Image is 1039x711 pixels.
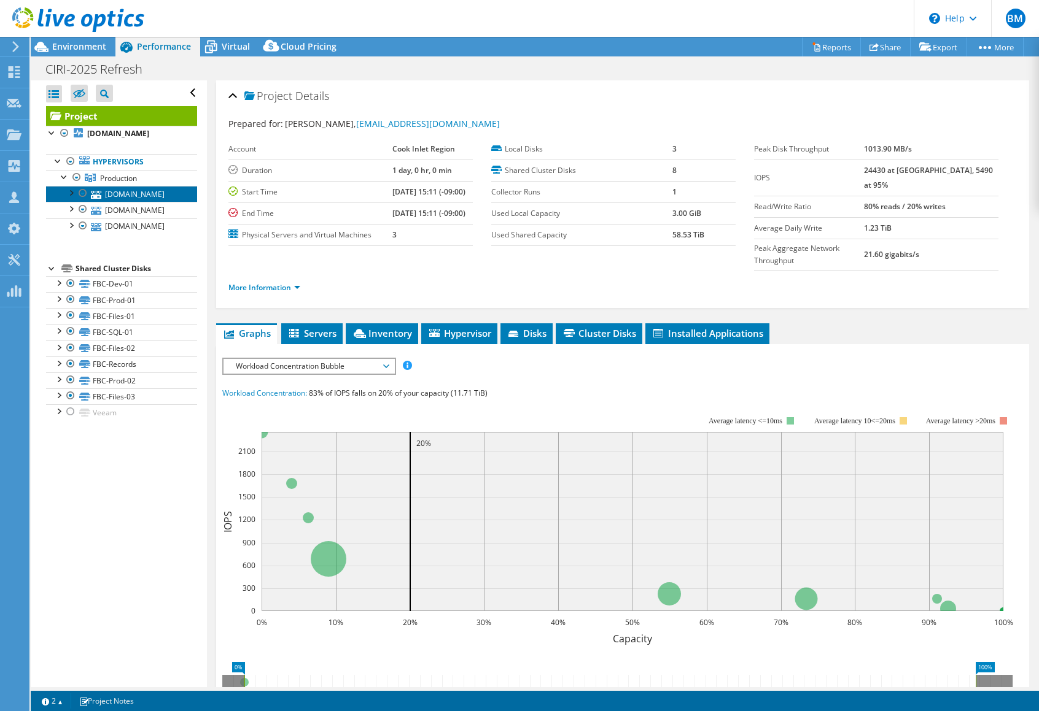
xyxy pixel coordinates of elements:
[46,186,197,202] a: [DOMAIN_NAME]
[994,617,1013,628] text: 100%
[238,491,255,502] text: 1500
[910,37,967,56] a: Export
[754,242,864,267] label: Peak Aggregate Network Throughput
[507,327,547,339] span: Disks
[864,165,993,190] b: 24430 at [GEOGRAPHIC_DATA], 5490 at 95%
[926,417,995,425] text: Average latency >20ms
[491,143,672,155] label: Local Disks
[221,510,235,532] text: IOPS
[847,617,862,628] text: 80%
[491,186,672,198] label: Collector Runs
[392,165,452,175] b: 1 day, 0 hr, 0 min
[864,223,892,233] b: 1.23 TiB
[329,617,343,628] text: 10%
[672,165,677,175] b: 8
[864,201,946,212] b: 80% reads / 20% writes
[709,417,782,425] tspan: Average latency <=10ms
[491,229,672,241] label: Used Shared Capacity
[228,229,392,241] label: Physical Servers and Virtual Machines
[562,327,636,339] span: Cluster Disks
[222,388,307,398] span: Workload Concentration:
[699,617,714,628] text: 60%
[46,170,197,186] a: Production
[864,249,919,259] b: 21.60 gigabits/s
[244,90,292,102] span: Project
[46,340,197,356] a: FBC-Files-02
[46,388,197,404] a: FBC-Files-03
[356,118,500,129] a: [EMAIL_ADDRESS][DOMAIN_NAME]
[427,327,491,339] span: Hypervisor
[46,106,197,126] a: Project
[672,144,677,154] b: 3
[392,186,465,197] b: [DATE] 15:11 (-09:00)
[222,40,250,52] span: Virtual
[46,276,197,292] a: FBC-Dev-01
[392,208,465,218] b: [DATE] 15:11 (-09:00)
[754,172,864,184] label: IOPS
[251,605,255,616] text: 0
[754,201,864,213] label: Read/Write Ratio
[477,617,491,628] text: 30%
[754,222,864,234] label: Average Daily Write
[228,164,392,177] label: Duration
[309,388,488,398] span: 83% of IOPS falls on 20% of your capacity (11.71 TiB)
[814,417,895,425] tspan: Average latency 10<=20ms
[238,446,255,456] text: 2100
[672,208,701,218] b: 3.00 GiB
[222,327,271,339] span: Graphs
[71,693,142,709] a: Project Notes
[864,144,912,154] b: 1013.90 MB/s
[652,327,763,339] span: Installed Applications
[672,229,704,240] b: 58.53 TiB
[230,359,387,374] span: Workload Concentration Bubble
[76,261,197,276] div: Shared Cluster Disks
[929,13,940,24] svg: \n
[228,207,392,220] label: End Time
[672,186,677,197] b: 1
[416,438,431,448] text: 20%
[228,118,283,129] label: Prepared for:
[87,128,149,139] b: [DOMAIN_NAME]
[257,617,267,628] text: 0%
[137,40,191,52] span: Performance
[491,207,672,220] label: Used Local Capacity
[46,292,197,308] a: FBC-Prod-01
[922,617,936,628] text: 90%
[774,617,788,628] text: 70%
[46,154,197,170] a: Hypervisors
[52,40,106,52] span: Environment
[625,617,640,628] text: 50%
[228,186,392,198] label: Start Time
[802,37,861,56] a: Reports
[46,404,197,420] a: Veeam
[1006,9,1025,28] span: BM
[228,143,392,155] label: Account
[238,514,255,525] text: 1200
[613,632,653,645] text: Capacity
[46,126,197,142] a: [DOMAIN_NAME]
[46,202,197,218] a: [DOMAIN_NAME]
[46,324,197,340] a: FBC-SQL-01
[100,173,137,183] span: Production
[860,37,911,56] a: Share
[281,40,337,52] span: Cloud Pricing
[46,218,197,234] a: [DOMAIN_NAME]
[392,229,397,240] b: 3
[243,583,255,593] text: 300
[228,282,300,293] a: More Information
[392,144,455,154] b: Cook Inlet Region
[295,88,329,103] span: Details
[352,327,412,339] span: Inventory
[243,560,255,571] text: 600
[754,143,864,155] label: Peak Disk Throughput
[40,63,161,76] h1: CIRI-2025 Refresh
[287,327,337,339] span: Servers
[46,356,197,372] a: FBC-Records
[46,308,197,324] a: FBC-Files-01
[491,164,672,177] label: Shared Cluster Disks
[238,469,255,479] text: 1800
[46,372,197,388] a: FBC-Prod-02
[33,693,71,709] a: 2
[403,617,418,628] text: 20%
[243,537,255,548] text: 900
